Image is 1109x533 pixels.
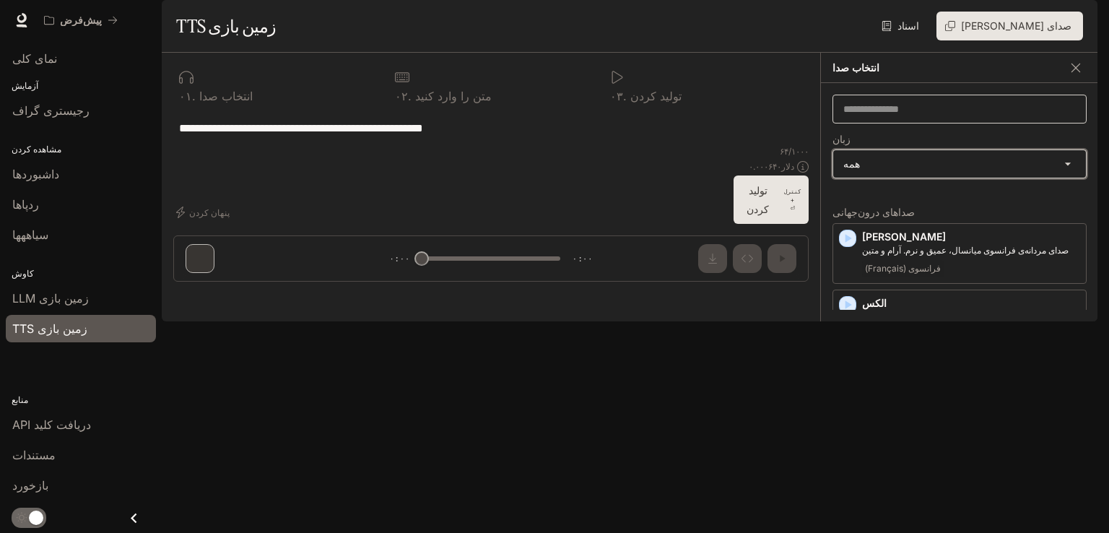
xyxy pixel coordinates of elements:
[173,201,235,224] button: پنهان کردن
[610,89,617,103] font: ۰
[189,207,230,218] font: پنهان کردن
[832,133,851,145] font: زبان
[843,157,860,170] font: همه
[617,89,623,103] font: ۳
[791,146,809,157] font: ۱۰۰۰
[630,89,682,103] font: تولید کردن
[734,175,809,224] button: تولید کردنکنترل +⏎
[865,263,941,274] font: فرانسوی (Français)
[747,184,769,214] font: تولید کردن
[833,150,1086,178] div: همه
[832,206,915,218] font: صداهای درون‌جهانی
[862,245,1069,256] font: صدای مردانه‌ی فرانسوی میانسال، عمیق و نرم. آرام و متین
[862,244,1080,257] p: صدای مردانه‌ی فرانسوی میانسال، عمیق و نرم. آرام و متین
[790,205,795,212] font: ⏎
[936,12,1083,40] button: صدای [PERSON_NAME]
[784,188,801,204] font: کنترل +
[186,89,192,103] font: ۱
[749,161,781,172] font: ۰.۰۰۰۶۴۰
[961,19,1071,32] font: صدای [PERSON_NAME]
[897,19,919,32] font: اسناد
[862,230,946,243] font: [PERSON_NAME]
[401,89,408,103] font: ۲
[192,89,196,103] font: .
[862,297,887,309] font: الکس
[781,161,794,172] font: دلار
[38,6,124,35] button: همه فضاهای کاری
[788,146,791,157] font: /
[60,14,102,26] font: پیش‌فرض
[199,89,253,103] font: انتخاب صدا
[179,89,186,103] font: ۰
[879,12,925,40] a: اسناد
[780,146,788,157] font: ۶۴
[408,89,412,103] font: .
[395,89,401,103] font: ۰
[176,15,277,37] font: زمین بازی TTS
[623,89,627,103] font: .
[415,89,492,103] font: متن را وارد کنید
